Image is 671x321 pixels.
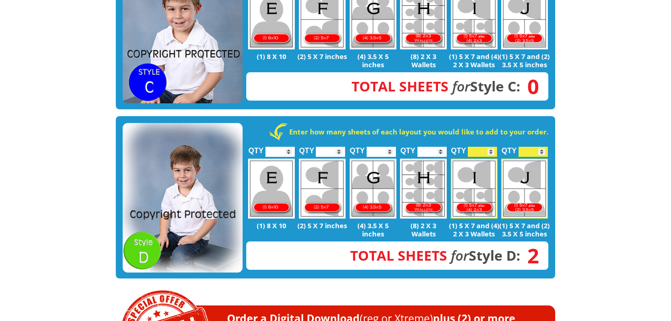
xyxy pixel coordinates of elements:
[347,52,398,69] p: (4) 3.5 X 5 inches
[350,246,447,265] span: Total Sheets
[350,137,365,159] label: QTY
[297,52,348,60] p: (2) 5 X 7 inches
[452,77,470,96] em: for
[451,137,466,159] label: QTY
[248,159,295,219] img: E
[499,221,550,238] p: (1) 5 X 7 and (2) 3.5 X 5 inches
[352,77,520,96] strong: Style C:
[449,52,499,69] p: (1) 5 X 7 and (4) 2 X 3 Wallets
[499,52,550,69] p: (1) 5 X 7 and (2) 3.5 X 5 inches
[520,251,539,261] span: 2
[350,159,396,219] img: G
[347,221,398,238] p: (4) 3.5 X 5 inches
[400,159,447,219] img: H
[289,127,548,136] strong: Enter how many sheets of each layout you would like to add to your order.
[350,246,520,265] strong: Style D:
[123,123,243,273] img: STYLE D
[501,159,548,219] img: J
[451,246,469,265] em: for
[449,221,499,238] p: (1) 5 X 7 and (4) 2 X 3 Wallets
[246,52,297,60] p: (1) 8 X 10
[502,137,517,159] label: QTY
[249,137,264,159] label: QTY
[398,52,449,69] p: (8) 2 X 3 Wallets
[520,81,539,91] span: 0
[398,221,449,238] p: (8) 2 X 3 Wallets
[299,137,314,159] label: QTY
[246,221,297,230] p: (1) 8 X 10
[299,159,346,219] img: F
[400,137,416,159] label: QTY
[451,159,498,219] img: I
[352,77,449,96] span: Total Sheets
[297,221,348,230] p: (2) 5 X 7 inches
